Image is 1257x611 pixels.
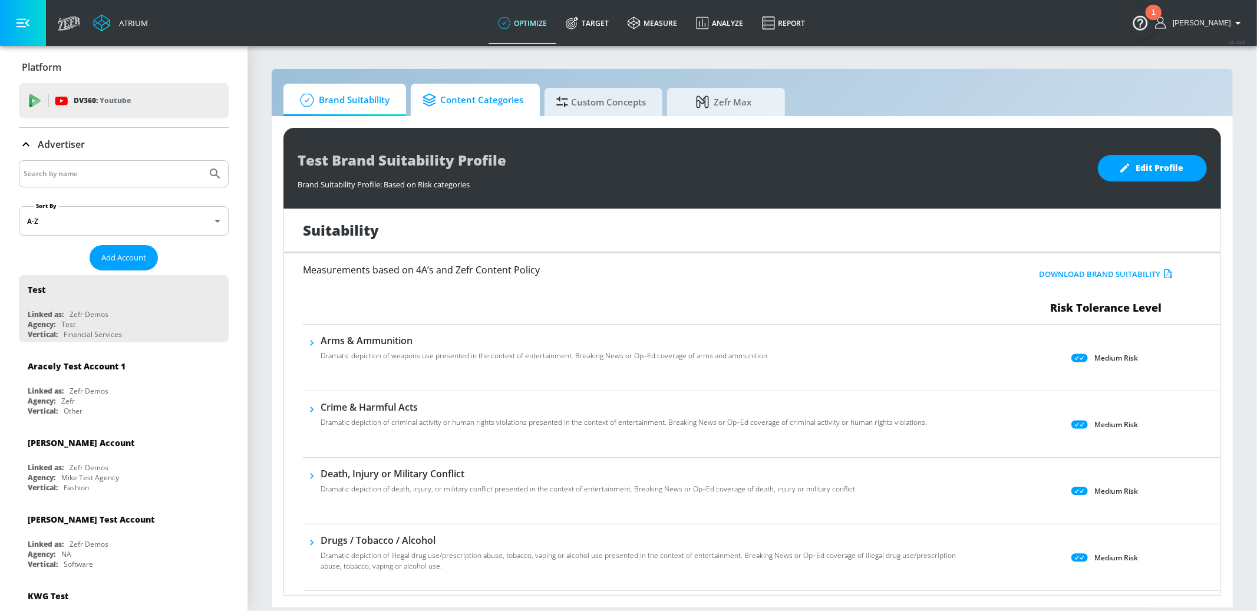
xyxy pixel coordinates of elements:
span: Add Account [101,251,146,265]
div: Mike Test Agency [61,473,119,483]
a: Atrium [93,14,148,32]
p: Youtube [100,94,131,107]
div: Zefr Demos [70,386,108,396]
div: A-Z [19,206,229,236]
div: Vertical: [28,406,58,416]
p: Dramatic depiction of illegal drug use/prescription abuse, tobacco, vaping or alcohol use present... [321,550,974,572]
div: Aracely Test Account 1Linked as:Zefr DemosAgency:ZefrVertical:Other [19,352,229,419]
button: Open Resource Center, 1 new notification [1124,6,1157,39]
div: [PERSON_NAME] AccountLinked as:Zefr DemosAgency:Mike Test AgencyVertical:Fashion [19,428,229,496]
a: optimize [489,2,556,44]
p: Dramatic depiction of criminal activity or human rights violations presented in the context of en... [321,417,927,428]
span: Edit Profile [1121,161,1183,176]
div: Advertiser [19,128,229,161]
div: Aracely Test Account 1 [28,361,126,372]
div: Agency: [28,549,55,559]
div: Atrium [114,18,148,28]
div: Fashion [64,483,89,493]
span: Custom Concepts [556,88,646,116]
div: NA [61,549,71,559]
label: Sort By [34,202,59,210]
p: Medium Risk [1094,418,1138,431]
div: KWG Test [28,590,68,602]
div: Drugs / Tobacco / AlcoholDramatic depiction of illegal drug use/prescription abuse, tobacco, vapi... [321,534,974,579]
div: Agency: [28,396,55,406]
div: Vertical: [28,559,58,569]
span: Zefr Max [679,88,768,116]
button: Edit Profile [1098,155,1207,181]
div: Test [28,284,45,295]
div: TestLinked as:Zefr DemosAgency:TestVertical:Financial Services [19,275,229,342]
div: Zefr Demos [70,539,108,549]
a: measure [618,2,687,44]
div: DV360: Youtube [19,83,229,118]
span: Content Categories [423,86,523,114]
div: Zefr [61,396,75,406]
div: Death, Injury or Military ConflictDramatic depiction of death, injury, or military conflict prese... [321,467,857,501]
div: 1 [1152,12,1156,28]
h6: Death, Injury or Military Conflict [321,467,857,480]
div: [PERSON_NAME] Test AccountLinked as:Zefr DemosAgency:NAVertical:Software [19,505,229,572]
span: v 4.24.0 [1229,39,1245,45]
div: [PERSON_NAME] Test Account [28,514,154,525]
p: DV360: [74,94,131,107]
h6: Drugs / Tobacco / Alcohol [321,534,974,547]
button: Add Account [90,245,158,270]
span: Brand Suitability [295,86,390,114]
div: Other [64,406,83,416]
p: Medium Risk [1094,352,1138,364]
div: Zefr Demos [70,309,108,319]
a: Analyze [687,2,753,44]
div: Software [64,559,93,569]
input: Search by name [24,166,202,181]
a: Report [753,2,814,44]
h6: Arms & Ammunition [321,334,769,347]
button: [PERSON_NAME] [1155,16,1245,30]
div: Crime & Harmful ActsDramatic depiction of criminal activity or human rights violations presented ... [321,401,927,435]
div: Linked as: [28,309,64,319]
p: Medium Risk [1094,485,1138,497]
div: Vertical: [28,483,58,493]
a: Target [556,2,618,44]
p: Dramatic depiction of death, injury, or military conflict presented in the context of entertainme... [321,484,857,494]
h6: Crime & Harmful Acts [321,401,927,414]
div: Arms & AmmunitionDramatic depiction of weapons use presented in the context of entertainment. Bre... [321,334,769,368]
h6: Measurements based on 4A’s and Zefr Content Policy [303,265,915,275]
div: Linked as: [28,463,64,473]
div: Agency: [28,473,55,483]
h1: Suitability [303,220,379,240]
span: Risk Tolerance Level [1050,300,1162,315]
div: Zefr Demos [70,463,108,473]
button: Download Brand Suitability [1036,265,1176,283]
span: login as: casey.cohen@zefr.com [1168,19,1231,27]
div: Agency: [28,319,55,329]
div: Linked as: [28,386,64,396]
div: Test [61,319,75,329]
p: Advertiser [38,138,85,151]
p: Dramatic depiction of weapons use presented in the context of entertainment. Breaking News or Op–... [321,351,769,361]
p: Medium Risk [1094,551,1138,564]
p: Platform [22,61,61,74]
div: Brand Suitability Profile: Based on Risk categories [298,173,1086,190]
div: Linked as: [28,539,64,549]
div: Vertical: [28,329,58,339]
div: Financial Services [64,329,122,339]
div: Platform [19,51,229,84]
div: [PERSON_NAME] Account [28,437,134,448]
